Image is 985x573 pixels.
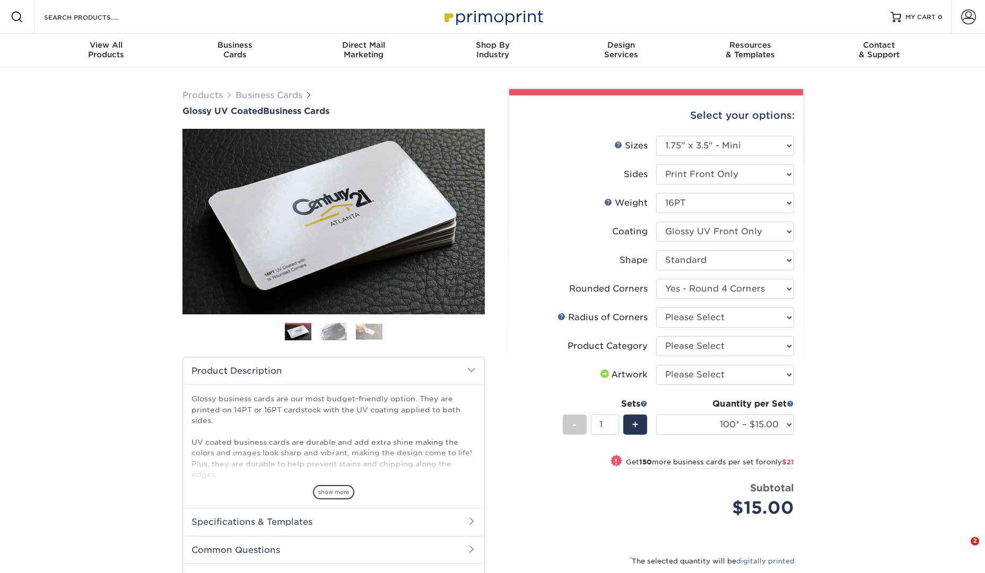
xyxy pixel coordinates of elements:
[557,34,686,68] a: DesignServices
[236,90,302,100] a: Business Cards
[182,106,485,116] h1: Business Cards
[557,40,686,50] span: Design
[604,197,648,209] div: Weight
[615,456,617,467] span: !
[183,508,484,535] h2: Specifications & Templates
[182,70,485,373] img: Glossy UV Coated 01
[356,323,382,340] img: Business Cards 03
[299,40,428,59] div: Marketing
[568,340,648,352] div: Product Category
[632,417,639,433] span: +
[598,368,648,381] div: Artwork
[183,357,484,384] h2: Product Description
[557,40,686,59] div: Services
[518,95,795,136] div: Select your options:
[183,536,484,563] h2: Common Questions
[428,34,557,68] a: Shop ByIndustry
[639,458,652,466] strong: 150
[630,557,795,565] small: The selected quantity will be
[949,537,974,562] iframe: Intercom live chat
[626,458,794,469] small: Get more business cards per set for
[191,393,476,534] p: Glossy business cards are our most budget-friendly option. They are printed on 14PT or 16PT cards...
[563,398,648,410] div: Sets
[815,40,944,50] span: Contact
[686,34,815,68] a: Resources& Templates
[656,398,794,410] div: Quantity per Set
[170,40,299,50] span: Business
[905,13,936,22] span: MY CART
[686,40,815,50] span: Resources
[182,106,485,116] a: Glossy UV CoatedBusiness Cards
[42,40,171,59] div: Products
[440,5,546,28] img: Primoprint
[766,458,794,466] span: only
[782,458,794,466] span: $21
[170,40,299,59] div: Cards
[428,40,557,59] div: Industry
[736,557,795,565] a: digitally printed
[428,40,557,50] span: Shop By
[182,90,223,100] a: Products
[43,11,146,23] input: SEARCH PRODUCTS.....
[3,541,90,569] iframe: Google Customer Reviews
[620,254,648,267] div: Shape
[815,34,944,68] a: Contact& Support
[815,40,944,59] div: & Support
[299,40,428,50] span: Direct Mail
[313,485,354,499] span: show more
[624,168,648,181] div: Sides
[170,34,299,68] a: BusinessCards
[285,319,311,346] img: Business Cards 01
[612,225,648,238] div: Coating
[750,482,794,493] strong: Subtotal
[686,40,815,59] div: & Templates
[42,40,171,50] span: View All
[320,322,347,341] img: Business Cards 02
[664,495,794,521] div: $15.00
[938,13,943,21] span: 0
[614,139,648,152] div: Sizes
[557,311,648,324] div: Radius of Corners
[299,34,428,68] a: Direct MailMarketing
[42,34,171,68] a: View AllProducts
[569,283,648,295] div: Rounded Corners
[182,106,263,116] span: Glossy UV Coated
[971,537,979,545] span: 2
[572,417,577,433] span: -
